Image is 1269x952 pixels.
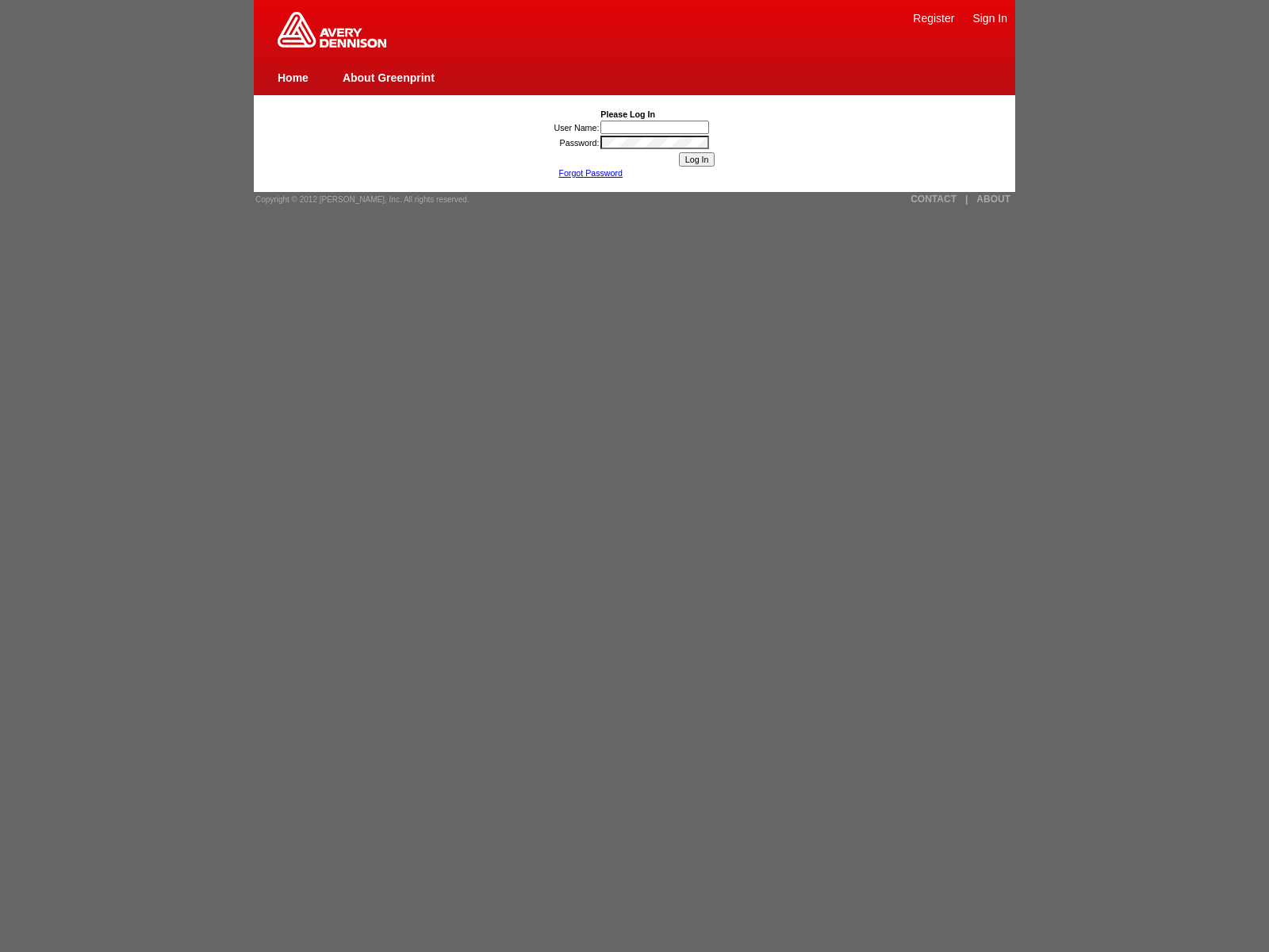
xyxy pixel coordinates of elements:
span: Copyright © 2012 [PERSON_NAME], Inc. All rights reserved. [255,195,470,204]
a: Sign In [972,12,1007,25]
a: Home [278,71,309,84]
a: CONTACT [911,194,957,205]
a: Forgot Password [558,168,623,178]
img: Home [278,12,386,48]
a: Greenprint [278,40,386,49]
b: Please Log In [600,109,655,119]
a: ABOUT [976,194,1010,205]
label: Password: [560,138,600,148]
a: Register [913,12,954,25]
input: Log In [679,152,715,167]
label: User Name: [554,123,600,132]
a: About Greenprint [343,71,435,84]
a: | [965,194,968,205]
